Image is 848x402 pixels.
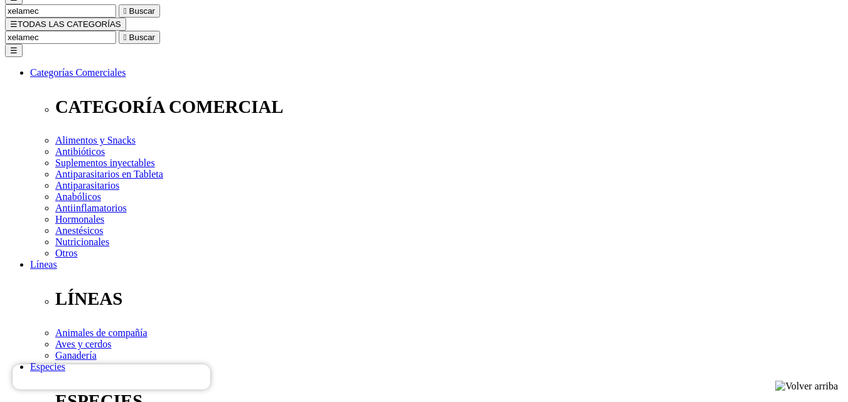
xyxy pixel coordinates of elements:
[124,33,127,42] i: 
[55,248,78,258] a: Otros
[5,44,23,57] button: ☰
[55,236,109,247] a: Nutricionales
[55,288,843,309] p: LÍNEAS
[55,350,97,361] a: Ganadería
[10,19,18,29] span: ☰
[30,259,57,270] a: Líneas
[55,327,148,338] a: Animales de compañía
[55,180,119,191] a: Antiparasitarios
[55,97,843,117] p: CATEGORÍA COMERCIAL
[124,6,127,16] i: 
[55,146,105,157] a: Antibióticos
[129,33,155,42] span: Buscar
[129,6,155,16] span: Buscar
[5,4,116,18] input: Buscar
[119,31,160,44] button:  Buscar
[55,135,136,145] a: Alimentos y Snacks
[119,4,160,18] button:  Buscar
[775,381,838,392] img: Volver arriba
[5,18,126,31] button: ☰TODAS LAS CATEGORÍAS
[55,339,111,349] a: Aves y cerdos
[13,364,210,389] iframe: Brevo live chat
[55,203,127,213] a: Antiinflamatorios
[55,214,104,225] a: Hormonales
[30,67,126,78] a: Categorías Comerciales
[55,157,155,168] a: Suplementos inyectables
[5,31,116,44] input: Buscar
[30,361,65,372] a: Especies
[55,225,103,236] a: Anestésicos
[55,191,101,202] a: Anabólicos
[55,169,163,179] a: Antiparasitarios en Tableta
